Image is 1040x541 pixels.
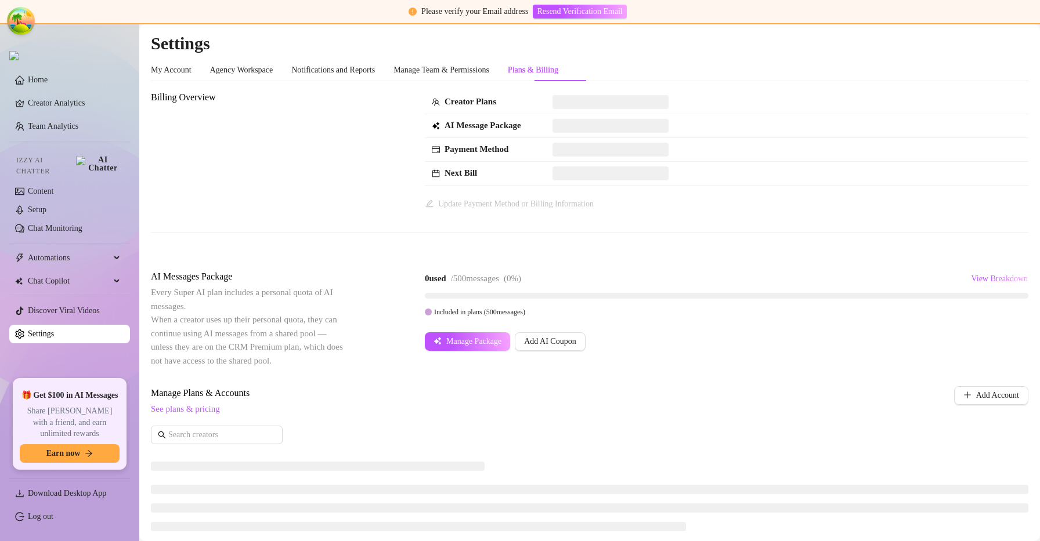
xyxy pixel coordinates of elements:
[533,5,626,19] button: Resend Verification Email
[46,449,81,458] span: Earn now
[451,274,499,283] span: / 500 messages
[421,5,528,18] div: Please verify your Email address
[425,274,446,283] strong: 0 used
[151,288,343,365] span: Every Super AI plan includes a personal quota of AI messages. When a creator uses up their person...
[151,404,220,413] a: See plans & pricing
[28,272,110,291] span: Chat Copilot
[537,7,622,16] span: Resend Verification Email
[291,64,375,77] div: Notifications and Reports
[28,205,46,214] a: Setup
[515,332,585,351] button: Add AI Coupon
[28,249,110,267] span: Automations
[15,277,23,285] img: Chat Copilot
[954,386,1028,405] button: Add Account
[210,64,273,77] div: Agency Workspace
[16,155,71,177] span: Izzy AI Chatter
[151,64,192,77] div: My Account
[151,270,346,284] span: AI Messages Package
[432,98,440,106] span: team
[28,75,48,84] a: Home
[393,64,489,77] div: Manage Team & Permissions
[15,253,24,263] span: thunderbolt
[168,429,266,441] input: Search creators
[445,168,477,177] strong: Next Bill
[504,274,521,283] span: ( 0 %)
[28,224,82,233] a: Chat Monitoring
[28,94,121,112] a: Creator Analytics
[151,386,875,400] span: Manage Plans & Accounts
[9,9,32,32] button: Open Tanstack query devtools
[151,90,346,104] span: Billing Overview
[158,431,166,439] span: search
[432,169,440,177] span: calendar
[432,146,440,154] span: credit-card
[970,270,1028,288] button: View Breakdown
[976,391,1019,400] span: Add Account
[28,306,100,315] a: Discover Viral Videos
[28,489,106,498] span: Download Desktop App
[20,405,120,440] span: Share [PERSON_NAME] with a friend, and earn unlimited rewards
[445,121,521,130] strong: AI Message Package
[28,512,53,521] a: Log out
[28,329,54,338] a: Settings
[9,51,19,60] img: logo.svg
[524,337,576,346] span: Add AI Coupon
[28,187,53,195] a: Content
[445,144,508,154] strong: Payment Method
[409,8,417,16] span: exclamation-circle
[151,32,1028,55] h2: Settings
[76,156,121,172] img: AI Chatter
[425,332,510,351] button: Manage Package
[971,274,1028,284] span: View Breakdown
[20,444,120,463] button: Earn nowarrow-right
[21,390,118,401] span: 🎁 Get $100 in AI Messages
[963,391,972,399] span: plus
[15,489,24,498] span: download
[508,64,558,77] div: Plans & Billing
[425,195,594,213] button: Update Payment Method or Billing Information
[446,337,501,346] span: Manage Package
[85,449,93,458] span: arrow-right
[434,308,525,316] span: Included in plans ( 500 messages)
[28,122,78,130] a: Team Analytics
[445,97,496,106] strong: Creator Plans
